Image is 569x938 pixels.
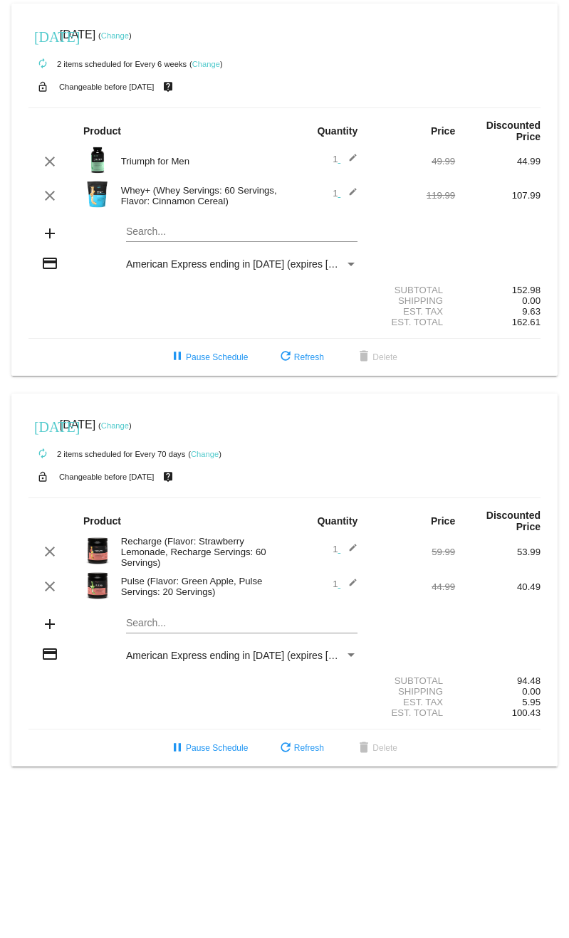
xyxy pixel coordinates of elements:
div: Triumph for Men [114,156,285,167]
strong: Product [83,515,121,527]
small: ( ) [189,60,223,68]
mat-icon: [DATE] [34,27,51,44]
span: American Express ending in [DATE] (expires [CREDIT_CARD_DATA]) [126,258,436,270]
a: Change [191,450,219,458]
span: 5.95 [522,697,541,707]
span: 162.61 [512,317,541,327]
a: Change [192,60,220,68]
span: Delete [355,743,397,753]
div: 94.48 [455,675,541,686]
div: 44.99 [370,581,455,592]
div: Pulse (Flavor: Green Apple, Pulse Servings: 20 Servings) [114,576,285,597]
small: 2 items scheduled for Every 6 weeks [28,60,187,68]
button: Pause Schedule [157,344,259,370]
span: 0.00 [522,295,541,306]
mat-icon: clear [41,187,58,204]
mat-icon: autorenew [34,446,51,463]
span: 9.63 [522,306,541,317]
mat-icon: credit_card [41,645,58,663]
img: Image-1-Triumph_carousel-front-transp.png [83,146,112,174]
span: 1 [333,154,357,164]
mat-icon: live_help [160,468,177,486]
a: Change [101,421,129,430]
div: Subtotal [370,285,455,295]
strong: Quantity [317,125,357,137]
span: 1 [333,544,357,554]
button: Delete [344,735,409,761]
mat-icon: edit [340,153,357,170]
div: Whey+ (Whey Servings: 60 Servings, Flavor: Cinnamon Cereal) [114,185,285,206]
mat-icon: edit [340,543,357,560]
mat-icon: add [41,616,58,633]
small: ( ) [98,421,132,430]
span: Pause Schedule [169,352,248,362]
img: Image-1-Carousel-Whey-5lb-Cin-Cereal-Roman-Berezecky.png [83,180,112,209]
div: 40.49 [455,581,541,592]
div: Est. Tax [370,697,455,707]
button: Delete [344,344,409,370]
small: ( ) [188,450,221,458]
small: ( ) [98,31,132,40]
img: Recharge-60S-bottle-Image-Carousel-Strw-Lemonade.png [83,537,112,565]
mat-icon: lock_open [34,468,51,486]
mat-icon: delete [355,740,372,757]
div: 49.99 [370,156,455,167]
mat-icon: refresh [277,349,294,366]
strong: Product [83,125,121,137]
img: Image-1-Carousel-Pulse-20S-Green-Apple-Transp.png [83,571,112,600]
mat-icon: refresh [277,740,294,757]
mat-icon: [DATE] [34,417,51,434]
mat-icon: clear [41,578,58,595]
button: Pause Schedule [157,735,259,761]
mat-icon: credit_card [41,255,58,272]
span: 0.00 [522,686,541,697]
span: Pause Schedule [169,743,248,753]
strong: Discounted Price [486,120,541,142]
strong: Price [431,515,455,527]
small: 2 items scheduled for Every 70 days [28,450,185,458]
div: Est. Total [370,707,455,718]
mat-icon: edit [340,187,357,204]
div: 44.99 [455,156,541,167]
mat-icon: add [41,225,58,242]
span: 100.43 [512,707,541,718]
div: Est. Total [370,317,455,327]
input: Search... [126,618,357,629]
div: 59.99 [370,547,455,557]
div: 152.98 [455,285,541,295]
mat-icon: pause [169,740,186,757]
mat-icon: edit [340,578,357,595]
mat-icon: autorenew [34,56,51,73]
div: 119.99 [370,190,455,201]
div: 107.99 [455,190,541,201]
div: Subtotal [370,675,455,686]
span: 1 [333,188,357,199]
span: 1 [333,579,357,589]
mat-icon: clear [41,153,58,170]
div: Recharge (Flavor: Strawberry Lemonade, Recharge Servings: 60 Servings) [114,536,285,568]
strong: Discounted Price [486,510,541,532]
div: Shipping [370,686,455,697]
mat-icon: clear [41,543,58,560]
mat-select: Payment Method [126,650,357,661]
div: 53.99 [455,547,541,557]
input: Search... [126,226,357,238]
button: Refresh [266,735,335,761]
span: American Express ending in [DATE] (expires [CREDIT_CARD_DATA]) [126,650,436,661]
div: Est. Tax [370,306,455,317]
small: Changeable before [DATE] [59,83,155,91]
div: Shipping [370,295,455,306]
strong: Price [431,125,455,137]
strong: Quantity [317,515,357,527]
button: Refresh [266,344,335,370]
mat-icon: delete [355,349,372,366]
span: Delete [355,352,397,362]
span: Refresh [277,352,324,362]
mat-icon: pause [169,349,186,366]
mat-select: Payment Method [126,258,357,270]
small: Changeable before [DATE] [59,473,155,481]
a: Change [101,31,129,40]
mat-icon: live_help [160,78,177,96]
mat-icon: lock_open [34,78,51,96]
span: Refresh [277,743,324,753]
